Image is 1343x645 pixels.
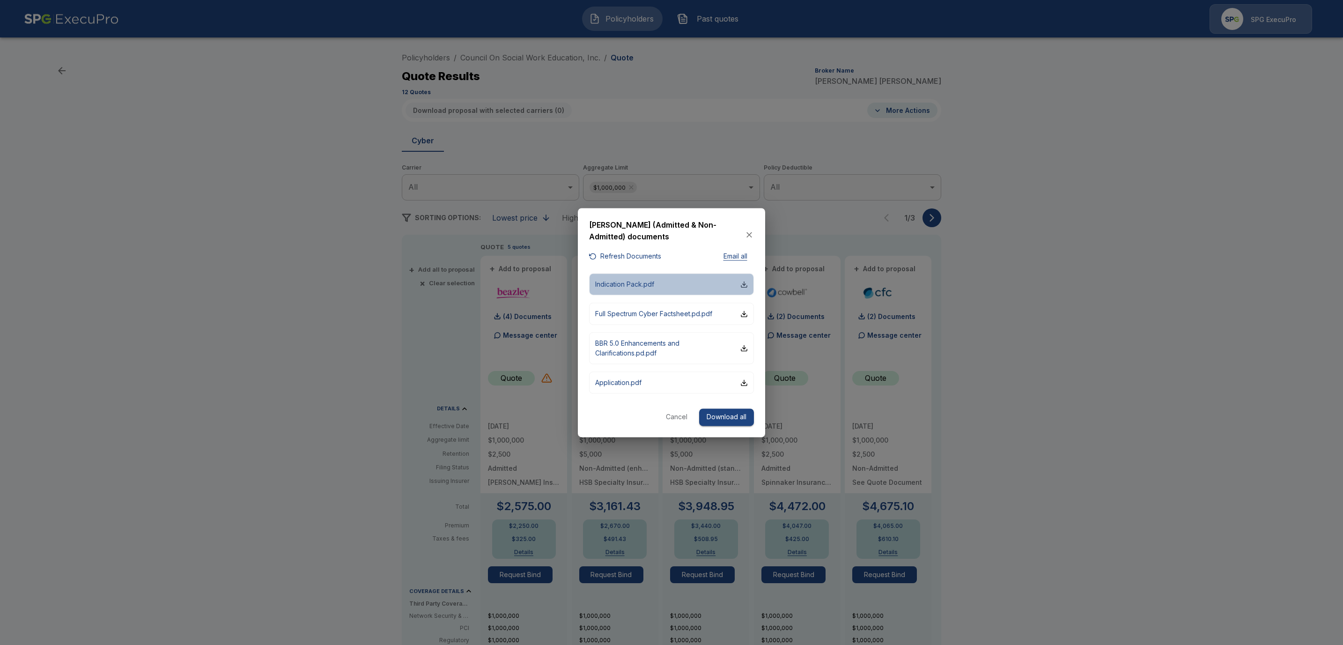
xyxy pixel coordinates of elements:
button: BBR 5.0 Enhancements and Clarifications.pd.pdf [589,333,754,364]
h6: [PERSON_NAME] (Admitted & Non-Admitted) documents [589,219,745,243]
p: Full Spectrum Cyber Factsheet.pd.pdf [595,309,712,319]
button: Indication Pack.pdf [589,274,754,296]
button: Email all [716,251,754,262]
button: Refresh Documents [589,251,661,262]
button: Download all [699,409,754,426]
button: Cancel [662,409,692,426]
button: Full Spectrum Cyber Factsheet.pd.pdf [589,303,754,325]
p: Application.pdf [595,378,642,388]
p: Indication Pack.pdf [595,280,654,289]
p: BBR 5.0 Enhancements and Clarifications.pd.pdf [595,339,740,358]
button: Application.pdf [589,372,754,394]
